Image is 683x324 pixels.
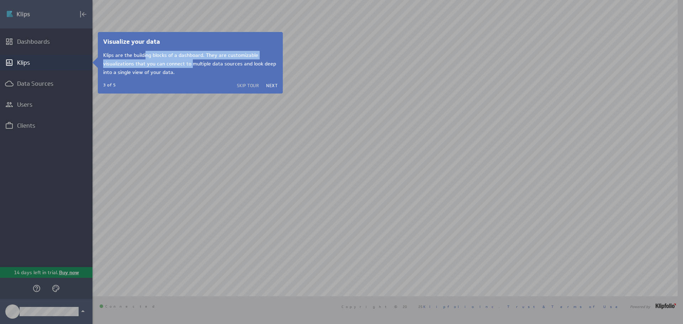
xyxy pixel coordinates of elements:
p: Klips are the building blocks of a dashboard. They are customizable visualizations that you can c... [103,51,277,76]
button: Skip Tour [237,83,259,88]
h1: Visualize your data [103,37,277,46]
div: Klips [17,59,75,67]
button: Next [266,83,277,88]
p: 3 of 5 [103,82,116,87]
